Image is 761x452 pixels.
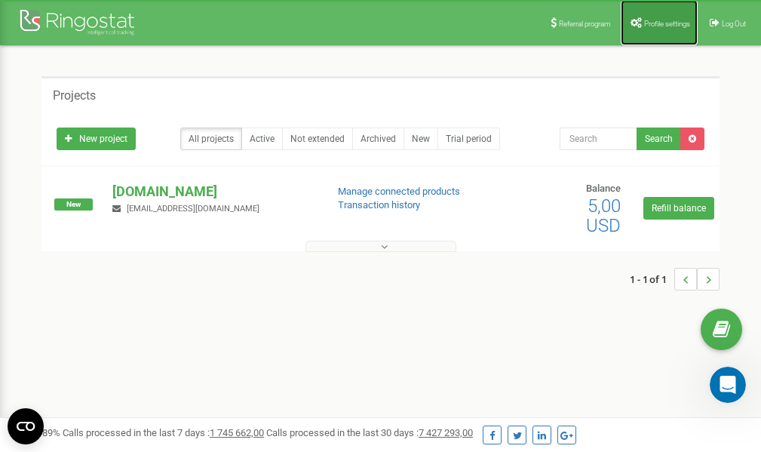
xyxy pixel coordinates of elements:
[437,128,500,150] a: Trial period
[266,427,473,438] span: Calls processed in the last 30 days :
[338,199,420,211] a: Transaction history
[352,128,404,150] a: Archived
[419,427,473,438] u: 7 427 293,00
[637,128,681,150] button: Search
[586,183,621,194] span: Balance
[559,20,611,28] span: Referral program
[404,128,438,150] a: New
[112,182,313,201] p: [DOMAIN_NAME]
[210,427,264,438] u: 1 745 662,00
[644,20,690,28] span: Profile settings
[57,128,136,150] a: New project
[630,253,720,306] nav: ...
[53,89,96,103] h5: Projects
[282,128,353,150] a: Not extended
[180,128,242,150] a: All projects
[710,367,746,403] iframe: Intercom live chat
[630,268,674,291] span: 1 - 1 of 1
[8,408,44,444] button: Open CMP widget
[54,198,93,211] span: New
[586,195,621,236] span: 5,00 USD
[241,128,283,150] a: Active
[643,197,714,220] a: Refill balance
[127,204,259,214] span: [EMAIL_ADDRESS][DOMAIN_NAME]
[560,128,637,150] input: Search
[63,427,264,438] span: Calls processed in the last 7 days :
[338,186,460,197] a: Manage connected products
[722,20,746,28] span: Log Out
